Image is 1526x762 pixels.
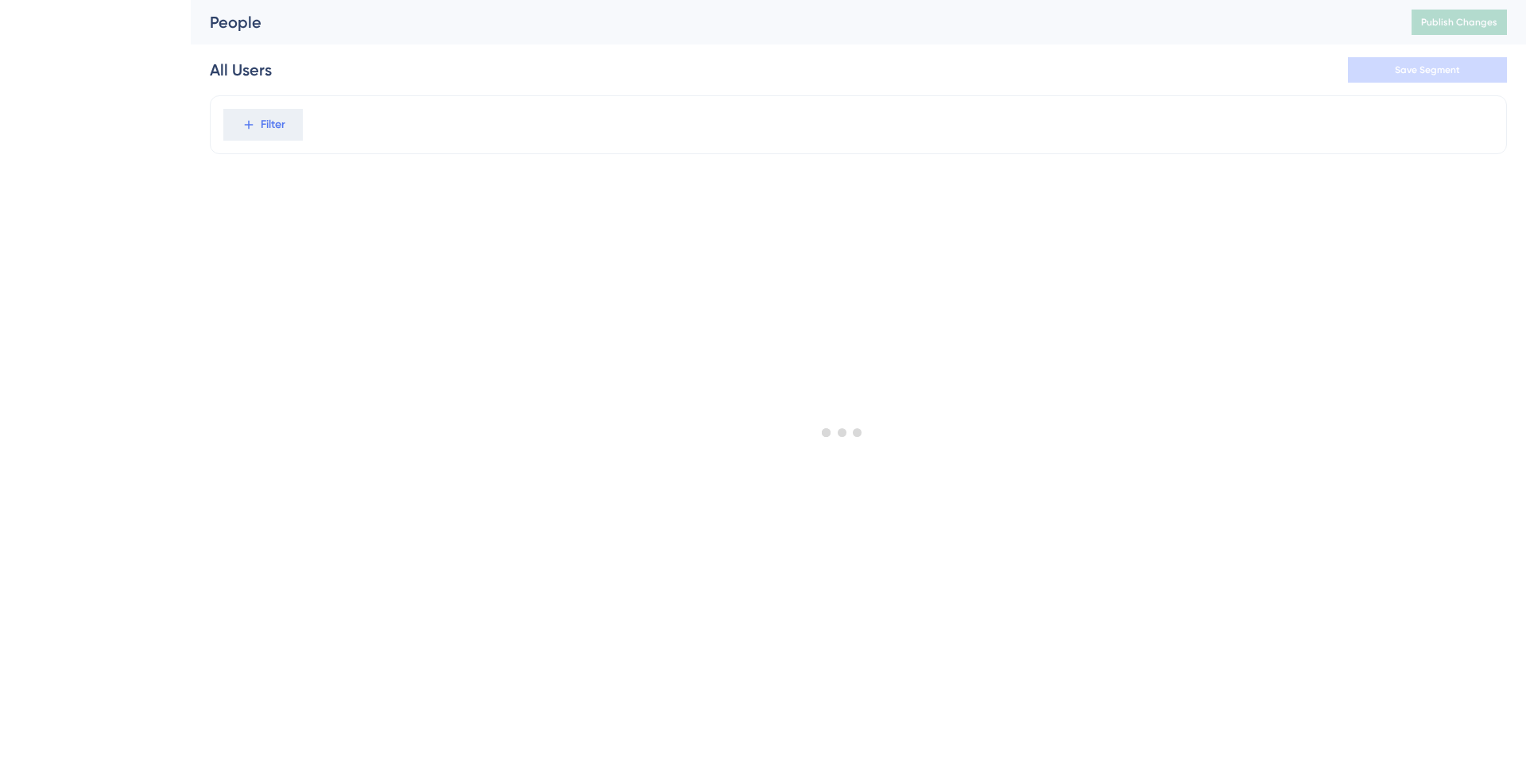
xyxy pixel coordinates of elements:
button: Save Segment [1348,57,1507,83]
div: All Users [210,59,272,81]
button: Publish Changes [1412,10,1507,35]
span: Save Segment [1395,64,1460,76]
div: People [210,11,1372,33]
span: Publish Changes [1421,16,1497,29]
